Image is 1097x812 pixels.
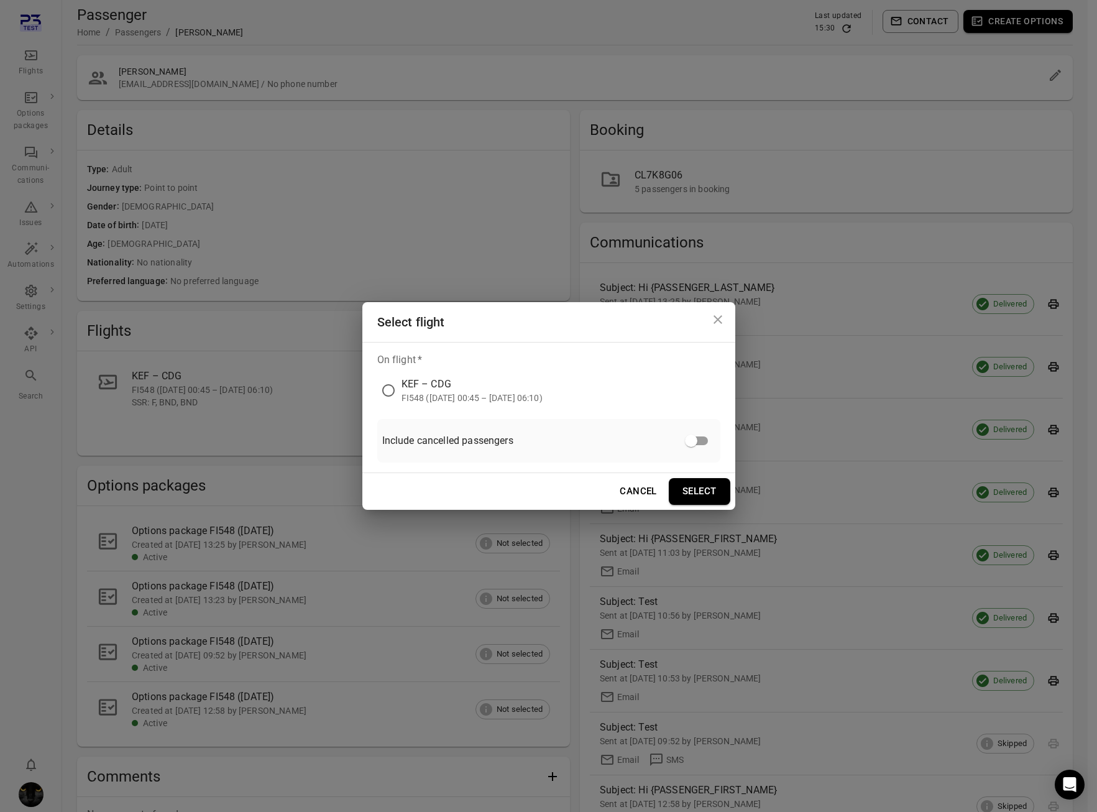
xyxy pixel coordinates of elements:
legend: On flight [377,353,423,367]
div: Include cancelled passengers [377,419,720,463]
button: Cancel [613,478,664,504]
button: Close dialog [705,307,730,332]
div: FI548 ([DATE] 00:45 – [DATE] 06:10) [402,392,543,404]
h2: Select flight [362,302,735,342]
button: Select [669,478,730,504]
div: Open Intercom Messenger [1055,770,1085,800]
div: KEF – CDG [402,377,543,392]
